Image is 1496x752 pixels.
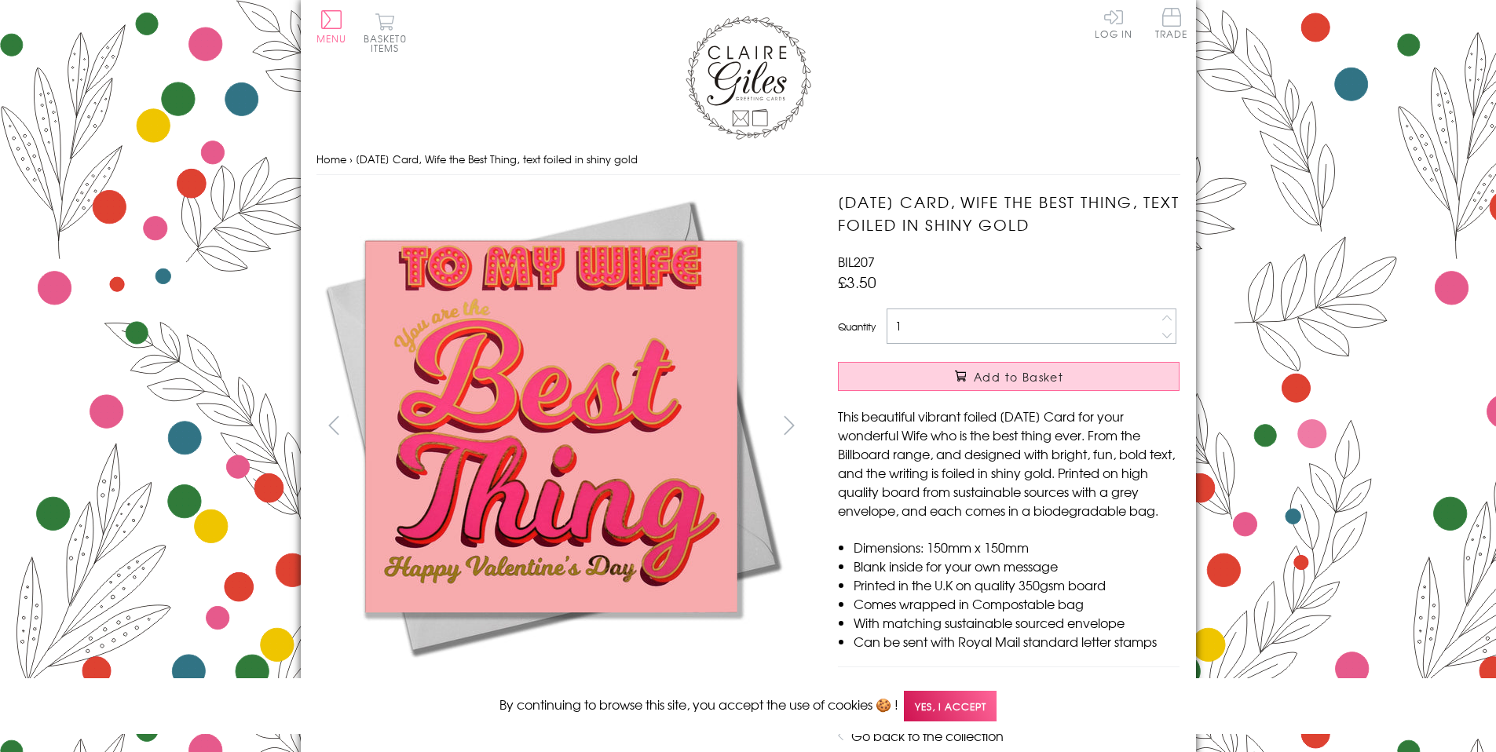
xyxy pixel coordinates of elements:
[1155,8,1188,42] a: Trade
[316,31,347,46] span: Menu
[854,538,1180,557] li: Dimensions: 150mm x 150mm
[364,13,407,53] button: Basket0 items
[316,144,1180,176] nav: breadcrumbs
[316,10,347,43] button: Menu
[854,575,1180,594] li: Printed in the U.K on quality 350gsm board
[316,407,352,443] button: prev
[838,191,1180,236] h1: [DATE] Card, Wife the Best Thing, text foiled in shiny gold
[686,16,811,140] img: Claire Giles Greetings Cards
[854,632,1180,651] li: Can be sent with Royal Mail standard letter stamps
[904,691,997,721] span: Yes, I accept
[838,362,1180,391] button: Add to Basket
[807,191,1278,662] img: Valentine's Day Card, Wife the Best Thing, text foiled in shiny gold
[349,151,353,166] span: ›
[851,726,1004,745] a: Go back to the collection
[371,31,407,55] span: 0 items
[838,271,876,293] span: £3.50
[356,151,638,166] span: [DATE] Card, Wife the Best Thing, text foiled in shiny gold
[854,557,1180,575] li: Blank inside for your own message
[974,369,1063,385] span: Add to Basket
[316,191,787,662] img: Valentine's Day Card, Wife the Best Thing, text foiled in shiny gold
[838,319,876,334] label: Quantity
[1155,8,1188,38] span: Trade
[838,252,875,271] span: BIL207
[838,407,1180,520] p: This beautiful vibrant foiled [DATE] Card for your wonderful Wife who is the best thing ever. Fro...
[1095,8,1132,38] a: Log In
[854,613,1180,632] li: With matching sustainable sourced envelope
[854,594,1180,613] li: Comes wrapped in Compostable bag
[316,151,346,166] a: Home
[771,407,807,443] button: next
